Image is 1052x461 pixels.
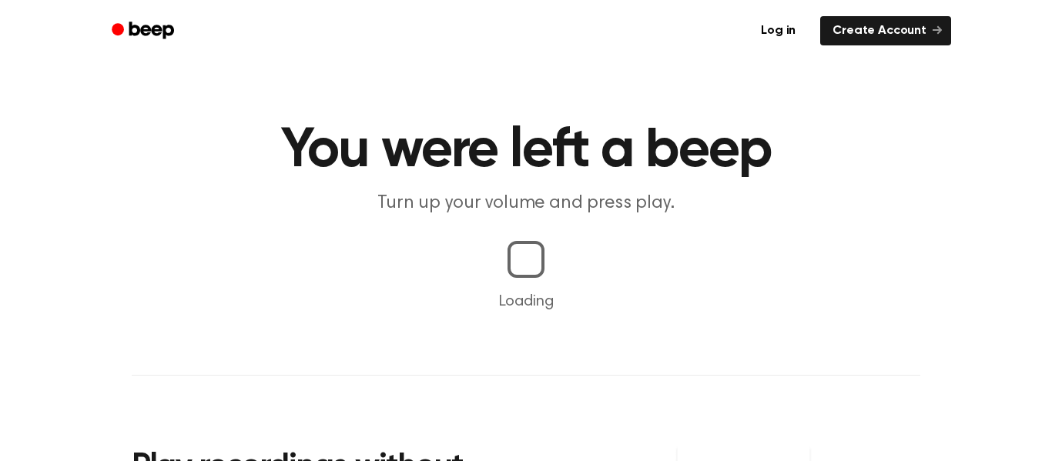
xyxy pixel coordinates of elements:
[101,16,188,46] a: Beep
[745,13,811,48] a: Log in
[820,16,951,45] a: Create Account
[18,290,1034,313] p: Loading
[230,191,822,216] p: Turn up your volume and press play.
[132,123,920,179] h1: You were left a beep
